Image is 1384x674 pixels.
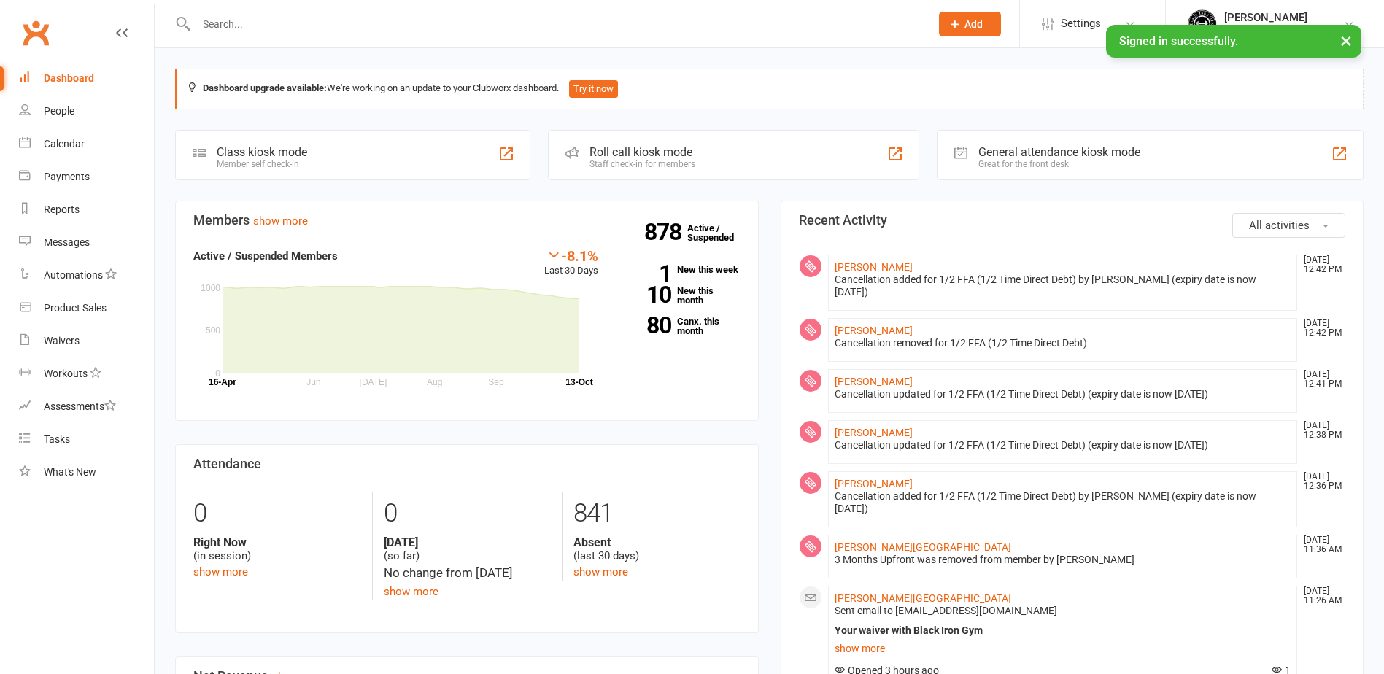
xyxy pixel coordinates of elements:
[1296,535,1345,554] time: [DATE] 11:36 AM
[19,423,154,456] a: Tasks
[1061,7,1101,40] span: Settings
[835,261,913,273] a: [PERSON_NAME]
[44,269,103,281] div: Automations
[193,213,741,228] h3: Members
[620,314,671,336] strong: 80
[573,535,741,549] strong: Absent
[192,14,920,34] input: Search...
[19,128,154,160] a: Calendar
[18,15,54,51] a: Clubworx
[939,12,1001,36] button: Add
[253,214,308,228] a: show more
[175,69,1364,109] div: We're working on an update to your Clubworx dashboard.
[44,171,90,182] div: Payments
[193,249,338,263] strong: Active / Suspended Members
[217,159,307,169] div: Member self check-in
[573,535,741,563] div: (last 30 days)
[569,80,618,98] button: Try it now
[1296,586,1345,605] time: [DATE] 11:26 AM
[1296,472,1345,491] time: [DATE] 12:36 PM
[620,317,741,336] a: 80Canx. this month
[19,62,154,95] a: Dashboard
[1296,255,1345,274] time: [DATE] 12:42 PM
[835,490,1291,515] div: Cancellation added for 1/2 FFA (1/2 Time Direct Debt) by [PERSON_NAME] (expiry date is now [DATE])
[620,263,671,284] strong: 1
[1296,370,1345,389] time: [DATE] 12:41 PM
[19,357,154,390] a: Workouts
[384,535,551,563] div: (so far)
[589,159,695,169] div: Staff check-in for members
[835,325,913,336] a: [PERSON_NAME]
[835,605,1057,616] span: Sent email to [EMAIL_ADDRESS][DOMAIN_NAME]
[835,337,1291,349] div: Cancellation removed for 1/2 FFA (1/2 Time Direct Debt)
[193,492,361,535] div: 0
[19,390,154,423] a: Assessments
[44,400,116,412] div: Assessments
[1333,25,1359,56] button: ×
[835,388,1291,400] div: Cancellation updated for 1/2 FFA (1/2 Time Direct Debt) (expiry date is now [DATE])
[193,457,741,471] h3: Attendance
[44,105,74,117] div: People
[19,193,154,226] a: Reports
[573,492,741,535] div: 841
[1296,421,1345,440] time: [DATE] 12:38 PM
[835,478,913,489] a: [PERSON_NAME]
[589,145,695,159] div: Roll call kiosk mode
[835,439,1291,452] div: Cancellation updated for 1/2 FFA (1/2 Time Direct Debt) (expiry date is now [DATE])
[544,247,598,263] div: -8.1%
[384,492,551,535] div: 0
[19,226,154,259] a: Messages
[1224,24,1307,37] div: Black Iron Gym
[19,95,154,128] a: People
[1232,213,1345,238] button: All activities
[835,624,1291,637] div: Your waiver with Black Iron Gym
[1119,34,1238,48] span: Signed in successfully.
[835,638,1291,659] a: show more
[19,456,154,489] a: What's New
[19,292,154,325] a: Product Sales
[620,284,671,306] strong: 10
[193,535,361,563] div: (in session)
[384,563,551,583] div: No change from [DATE]
[835,541,1011,553] a: [PERSON_NAME][GEOGRAPHIC_DATA]
[620,265,741,274] a: 1New this week
[203,82,327,93] strong: Dashboard upgrade available:
[44,335,80,346] div: Waivers
[978,159,1140,169] div: Great for the front desk
[19,325,154,357] a: Waivers
[193,535,361,549] strong: Right Now
[384,585,438,598] a: show more
[835,376,913,387] a: [PERSON_NAME]
[44,302,107,314] div: Product Sales
[835,554,1291,566] div: 3 Months Upfront was removed from member by [PERSON_NAME]
[978,145,1140,159] div: General attendance kiosk mode
[44,433,70,445] div: Tasks
[44,72,94,84] div: Dashboard
[1249,219,1310,232] span: All activities
[19,160,154,193] a: Payments
[620,286,741,305] a: 10New this month
[193,565,248,578] a: show more
[44,204,80,215] div: Reports
[44,138,85,150] div: Calendar
[835,592,1011,604] a: [PERSON_NAME][GEOGRAPHIC_DATA]
[44,466,96,478] div: What's New
[835,427,913,438] a: [PERSON_NAME]
[44,236,90,248] div: Messages
[44,368,88,379] div: Workouts
[964,18,983,30] span: Add
[384,535,551,549] strong: [DATE]
[1188,9,1217,39] img: thumb_image1623296242.png
[1296,319,1345,338] time: [DATE] 12:42 PM
[1224,11,1307,24] div: [PERSON_NAME]
[644,221,687,243] strong: 878
[687,212,751,253] a: 878Active / Suspended
[573,565,628,578] a: show more
[799,213,1346,228] h3: Recent Activity
[835,274,1291,298] div: Cancellation added for 1/2 FFA (1/2 Time Direct Debt) by [PERSON_NAME] (expiry date is now [DATE])
[217,145,307,159] div: Class kiosk mode
[19,259,154,292] a: Automations
[544,247,598,279] div: Last 30 Days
